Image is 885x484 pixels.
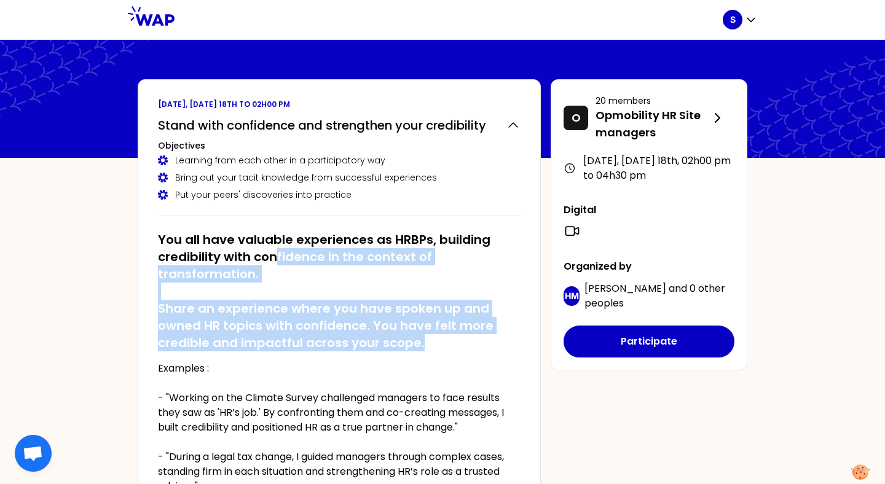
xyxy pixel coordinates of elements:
[158,117,486,134] h2: Stand with confidence and strengthen your credibility
[158,100,521,109] p: [DATE], [DATE] 18th to 02h00 pm
[596,95,710,107] p: 20 members
[572,109,581,127] p: O
[596,107,710,141] p: Opmobility HR Site managers
[565,290,579,302] p: HM
[158,117,521,134] button: Stand with confidence and strengthen your credibility
[584,281,725,310] span: 0 other peoples
[564,259,734,274] p: Organized by
[158,189,521,201] div: Put your peers' discoveries into practice
[584,281,734,311] p: and
[730,14,736,26] p: S
[564,203,734,217] p: Digital
[15,435,52,472] div: Open chat
[158,139,521,152] h3: Objectives
[723,10,757,29] button: S
[158,231,521,351] h2: You all have valuable experiences as HRBPs, building credibility with confidence in the context o...
[564,154,734,183] div: [DATE], [DATE] 18th , 02h00 pm to 04h30 pm
[564,326,734,357] button: Participate
[158,154,521,166] div: Learning from each other in a participatory way
[158,171,521,184] div: Bring out your tacit knowledge from successful experiences
[584,281,666,295] span: [PERSON_NAME]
